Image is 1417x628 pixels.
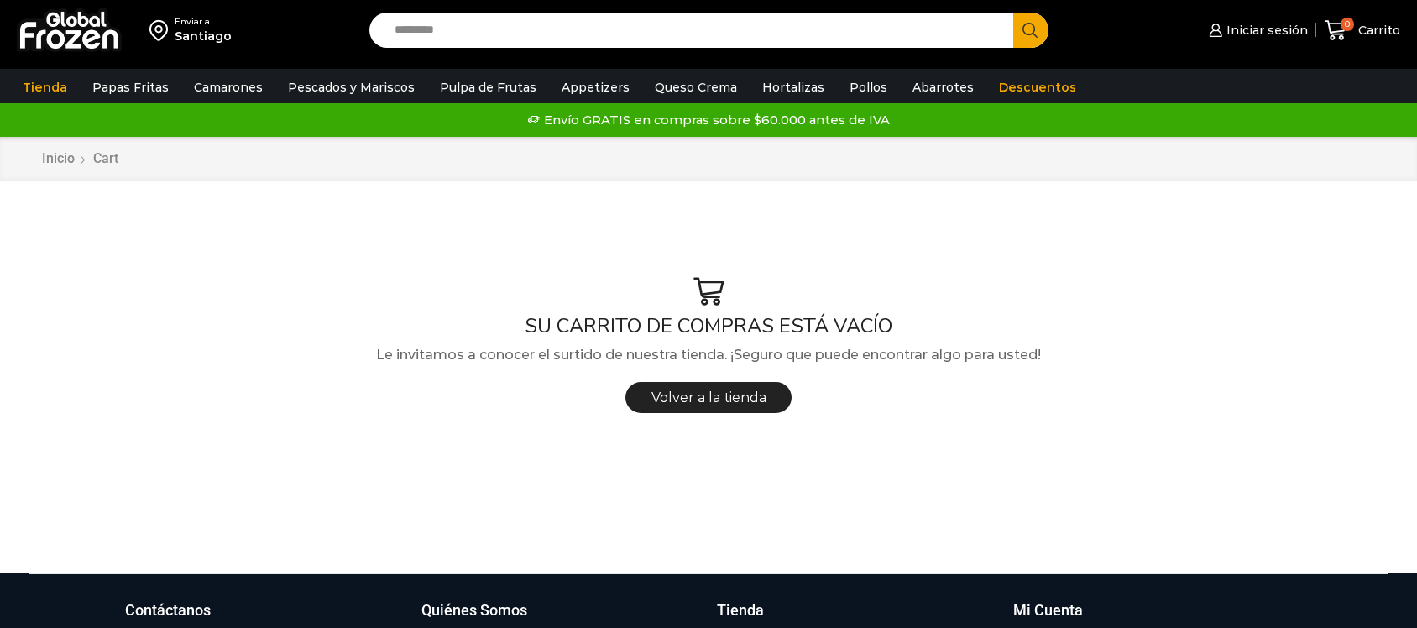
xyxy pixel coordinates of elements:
[651,390,766,406] span: Volver a la tienda
[841,71,896,103] a: Pollos
[41,149,76,169] a: Inicio
[29,344,1388,366] p: Le invitamos a conocer el surtido de nuestra tienda. ¡Seguro que puede encontrar algo para usted!
[1013,599,1083,621] h3: Mi Cuenta
[175,16,232,28] div: Enviar a
[1354,22,1400,39] span: Carrito
[1205,13,1307,47] a: Iniciar sesión
[93,150,118,166] span: Cart
[1341,18,1354,31] span: 0
[149,16,175,44] img: address-field-icon.svg
[29,314,1388,338] h1: SU CARRITO DE COMPRAS ESTÁ VACÍO
[1013,13,1048,48] button: Search button
[1222,22,1308,39] span: Iniciar sesión
[553,71,638,103] a: Appetizers
[421,599,527,621] h3: Quiénes Somos
[754,71,833,103] a: Hortalizas
[717,599,764,621] h3: Tienda
[1325,11,1400,50] a: 0 Carrito
[991,71,1085,103] a: Descuentos
[175,28,232,44] div: Santiago
[14,71,76,103] a: Tienda
[125,599,211,621] h3: Contáctanos
[186,71,271,103] a: Camarones
[646,71,745,103] a: Queso Crema
[280,71,423,103] a: Pescados y Mariscos
[431,71,545,103] a: Pulpa de Frutas
[84,71,177,103] a: Papas Fritas
[904,71,982,103] a: Abarrotes
[625,382,792,413] a: Volver a la tienda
